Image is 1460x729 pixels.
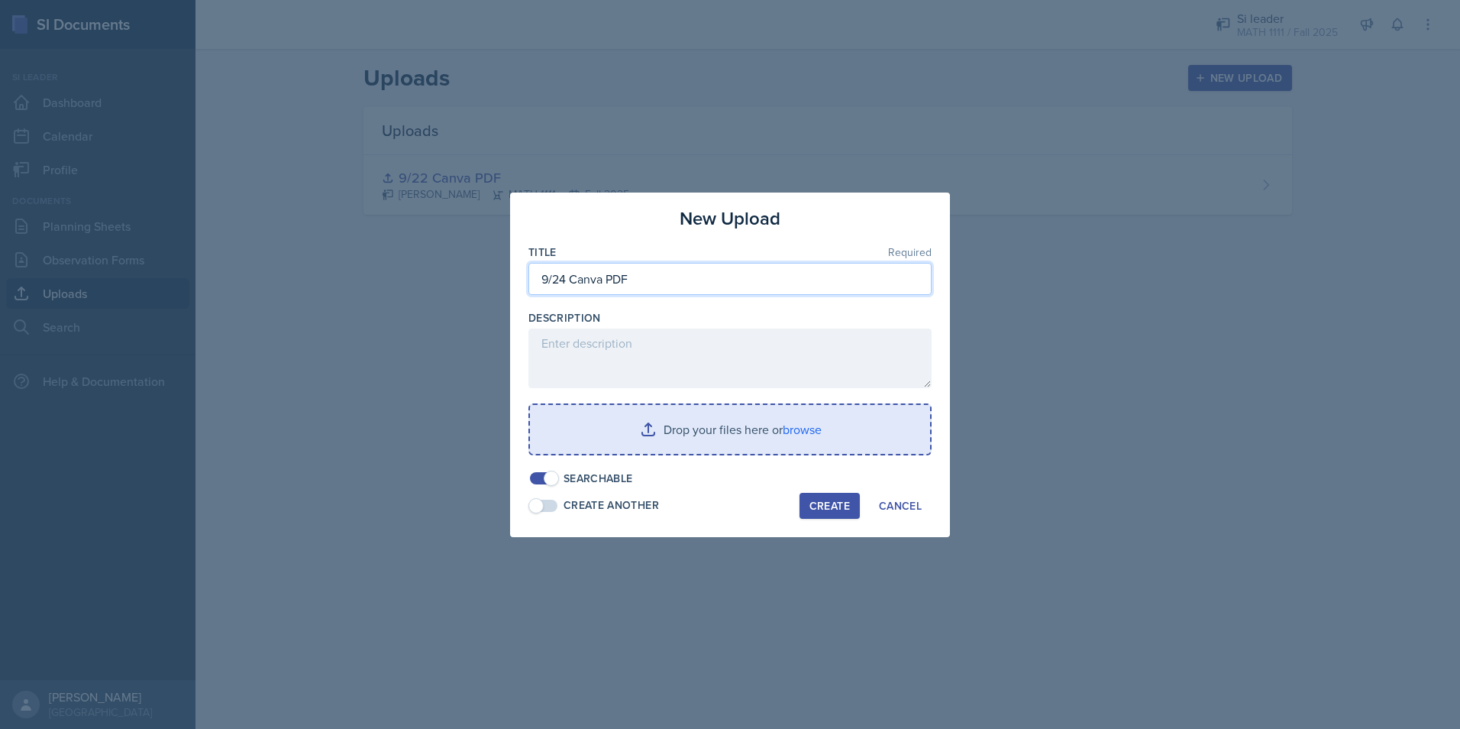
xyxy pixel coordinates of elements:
label: Title [528,245,557,260]
h3: New Upload [680,205,780,232]
div: Create Another [564,497,659,514]
div: Create [809,500,850,512]
label: Description [528,310,601,326]
div: Searchable [564,471,633,487]
button: Create [799,493,860,519]
input: Enter title [528,263,932,295]
span: Required [888,247,932,258]
button: Cancel [869,493,932,519]
div: Cancel [879,500,922,512]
